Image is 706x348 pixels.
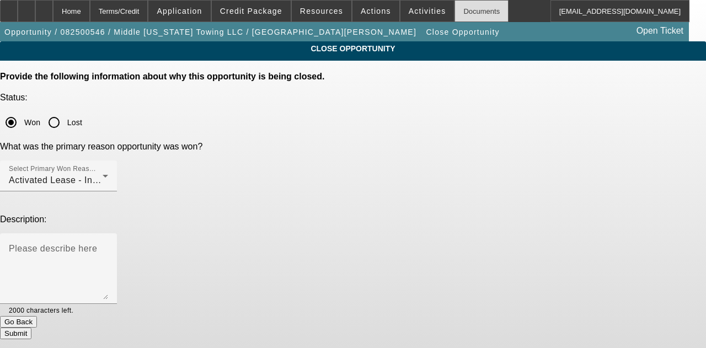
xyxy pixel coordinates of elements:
span: Activated Lease - In LeasePlus [9,175,139,185]
button: Actions [352,1,399,22]
button: Resources [292,1,351,22]
span: Close Opportunity [426,28,500,36]
button: Credit Package [212,1,291,22]
mat-label: Select Primary Won Reason [9,165,97,173]
span: Opportunity / 082500546 / Middle [US_STATE] Towing LLC / [GEOGRAPHIC_DATA][PERSON_NAME] [4,28,416,36]
span: CLOSE OPPORTUNITY [8,44,698,53]
a: Open Ticket [632,22,688,40]
button: Application [148,1,210,22]
button: Close Opportunity [424,22,502,42]
button: Activities [400,1,454,22]
label: Lost [65,117,82,128]
span: Activities [409,7,446,15]
mat-hint: 2000 characters left. [9,304,73,316]
span: Resources [300,7,343,15]
span: Actions [361,7,391,15]
span: Application [157,7,202,15]
label: Won [22,117,40,128]
mat-label: Please describe here [9,244,97,253]
span: Credit Package [220,7,282,15]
